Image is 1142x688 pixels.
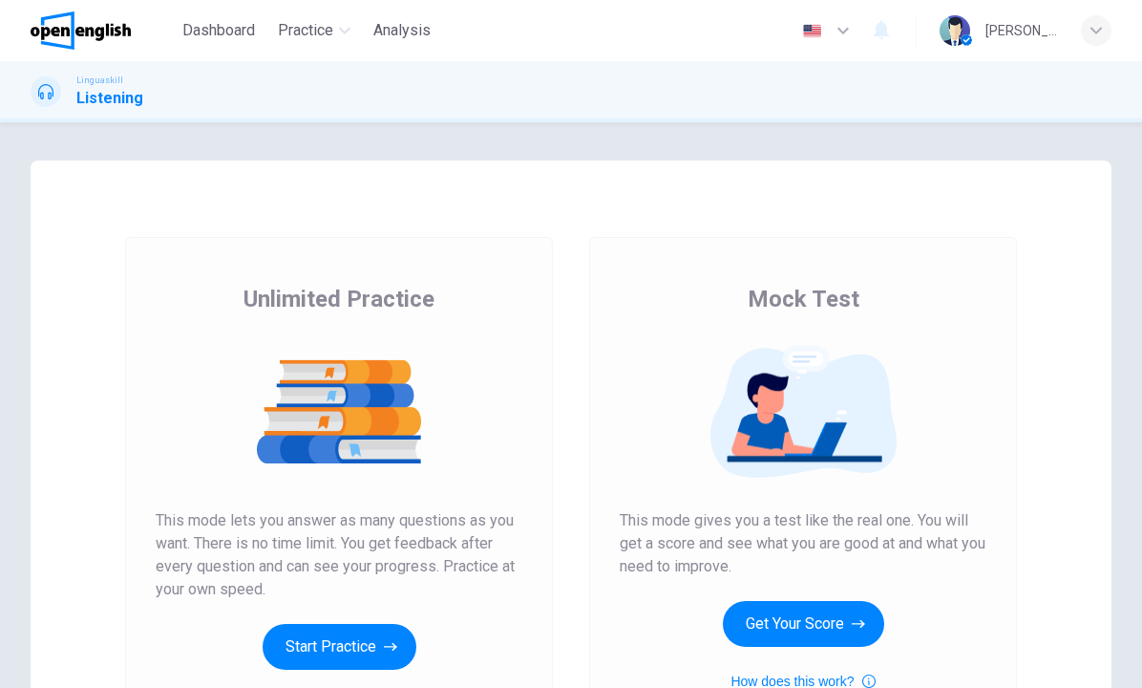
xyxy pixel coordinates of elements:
[31,11,175,50] a: OpenEnglish logo
[156,509,522,601] span: This mode lets you answer as many questions as you want. There is no time limit. You get feedback...
[31,11,131,50] img: OpenEnglish logo
[723,601,884,647] button: Get Your Score
[800,24,824,38] img: en
[76,74,123,87] span: Linguaskill
[263,624,416,670] button: Start Practice
[76,87,143,110] h1: Listening
[278,19,333,42] span: Practice
[175,13,263,48] button: Dashboard
[366,13,438,48] button: Analysis
[985,19,1058,42] div: [PERSON_NAME]
[748,284,859,314] span: Mock Test
[620,509,986,578] span: This mode gives you a test like the real one. You will get a score and see what you are good at a...
[243,284,434,314] span: Unlimited Practice
[182,19,255,42] span: Dashboard
[940,15,970,46] img: Profile picture
[373,19,431,42] span: Analysis
[270,13,358,48] button: Practice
